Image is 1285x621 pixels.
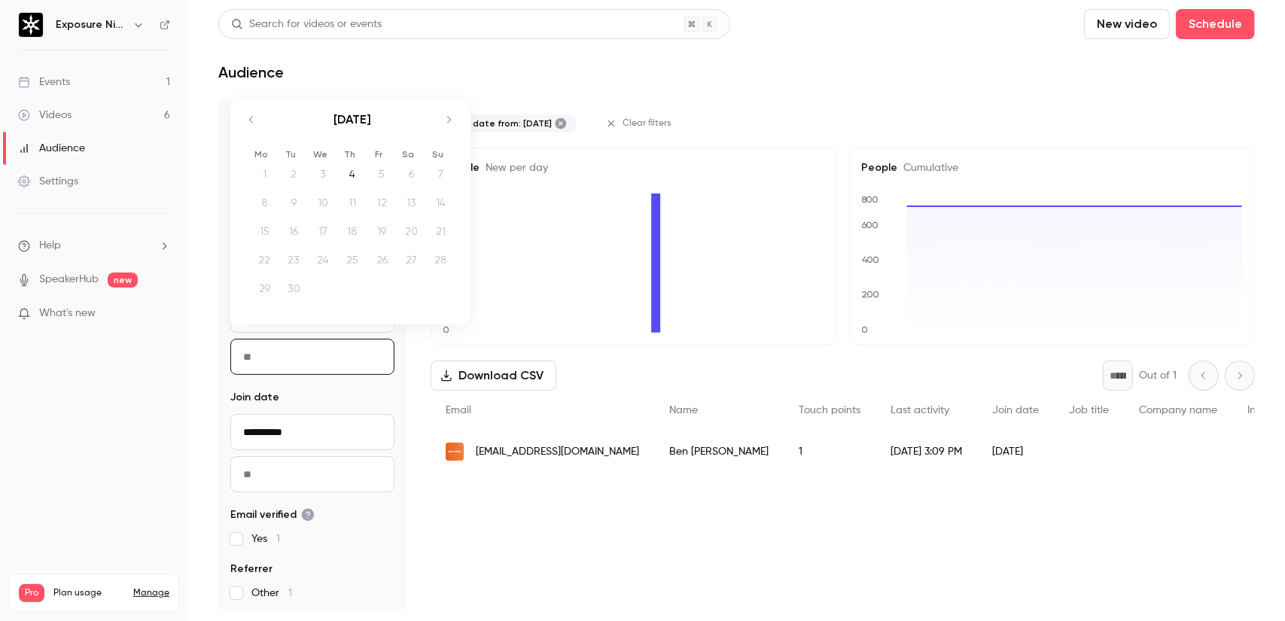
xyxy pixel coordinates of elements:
[133,587,169,599] a: Manage
[18,108,72,123] div: Videos
[18,141,85,156] div: Audience
[367,217,397,245] td: Not available. Friday, September 19, 2025
[19,13,43,37] img: Exposure Ninja
[39,238,61,254] span: Help
[230,456,394,492] input: To
[253,163,276,185] div: 1
[600,111,681,135] button: Clear filters
[250,188,279,217] td: Not available. Monday, September 8, 2025
[251,586,292,601] span: Other
[253,277,276,300] div: 29
[250,217,279,245] td: Not available. Monday, September 15, 2025
[432,149,443,160] small: Su
[367,188,397,217] td: Not available. Friday, September 12, 2025
[312,163,335,185] div: 3
[230,339,394,375] input: To
[39,272,99,288] a: SpeakerHub
[1084,9,1170,39] button: New video
[279,160,309,188] td: Not available. Tuesday, September 2, 2025
[443,324,449,335] text: 0
[403,149,415,160] small: Sa
[341,163,364,185] div: 4
[446,443,464,461] img: epixmedia.co.uk
[426,217,455,245] td: Not available. Sunday, September 21, 2025
[338,160,367,188] td: Thursday, September 4, 2025
[429,191,452,214] div: 14
[400,248,423,271] div: 27
[898,163,959,173] span: Cumulative
[397,217,426,245] td: Not available. Saturday, September 20, 2025
[282,277,306,300] div: 30
[862,160,1243,175] h5: People
[341,248,364,271] div: 25
[861,324,868,335] text: 0
[397,160,426,188] td: Not available. Saturday, September 6, 2025
[250,245,279,274] td: Not available. Monday, September 22, 2025
[338,245,367,274] td: Not available. Thursday, September 25, 2025
[370,191,394,214] div: 12
[367,245,397,274] td: Not available. Friday, September 26, 2025
[429,248,452,271] div: 28
[784,431,875,473] div: 1
[18,238,170,254] li: help-dropdown-opener
[282,248,306,271] div: 23
[400,163,423,185] div: 6
[861,194,878,205] text: 800
[376,149,383,160] small: Fr
[18,75,70,90] div: Events
[309,217,338,245] td: Not available. Wednesday, September 17, 2025
[312,220,335,242] div: 17
[334,112,372,126] strong: [DATE]
[891,405,949,416] span: Last activity
[341,220,364,242] div: 18
[309,160,338,188] td: Not available. Wednesday, September 3, 2025
[231,17,382,32] div: Search for videos or events
[400,191,423,214] div: 13
[279,274,309,303] td: Not available. Tuesday, September 30, 2025
[313,149,327,160] small: We
[338,188,367,217] td: Not available. Thursday, September 11, 2025
[654,431,784,473] div: Ben [PERSON_NAME]
[309,245,338,274] td: Not available. Wednesday, September 24, 2025
[312,191,335,214] div: 10
[875,431,977,473] div: [DATE] 3:09 PM
[108,272,138,288] span: new
[250,160,279,188] td: Not available. Monday, September 1, 2025
[623,117,671,129] span: Clear filters
[397,188,426,217] td: Not available. Saturday, September 13, 2025
[1069,405,1109,416] span: Job title
[862,290,879,300] text: 200
[282,191,306,214] div: 9
[992,405,1039,416] span: Join date
[429,220,452,242] div: 21
[282,163,306,185] div: 2
[367,160,397,188] td: Not available. Friday, September 5, 2025
[431,361,556,391] button: Download CSV
[370,248,394,271] div: 26
[253,191,276,214] div: 8
[429,163,452,185] div: 7
[341,191,364,214] div: 11
[977,431,1054,473] div: [DATE]
[39,306,96,321] span: What's new
[370,220,394,242] div: 19
[799,405,860,416] span: Touch points
[230,390,279,405] span: Join date
[253,220,276,242] div: 15
[426,245,455,274] td: Not available. Sunday, September 28, 2025
[218,63,284,81] h1: Audience
[1139,368,1177,383] p: Out of 1
[309,188,338,217] td: Not available. Wednesday, September 10, 2025
[397,245,426,274] td: Not available. Saturday, September 27, 2025
[426,160,455,188] td: Not available. Sunday, September 7, 2025
[53,587,124,599] span: Plan usage
[400,220,423,242] div: 20
[230,562,273,577] span: Referrer
[230,414,394,450] input: From
[282,220,306,242] div: 16
[338,217,367,245] td: Not available. Thursday, September 18, 2025
[426,188,455,217] td: Not available. Sunday, September 14, 2025
[279,188,309,217] td: Not available. Tuesday, September 9, 2025
[480,163,548,173] span: New per day
[19,584,44,602] span: Pro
